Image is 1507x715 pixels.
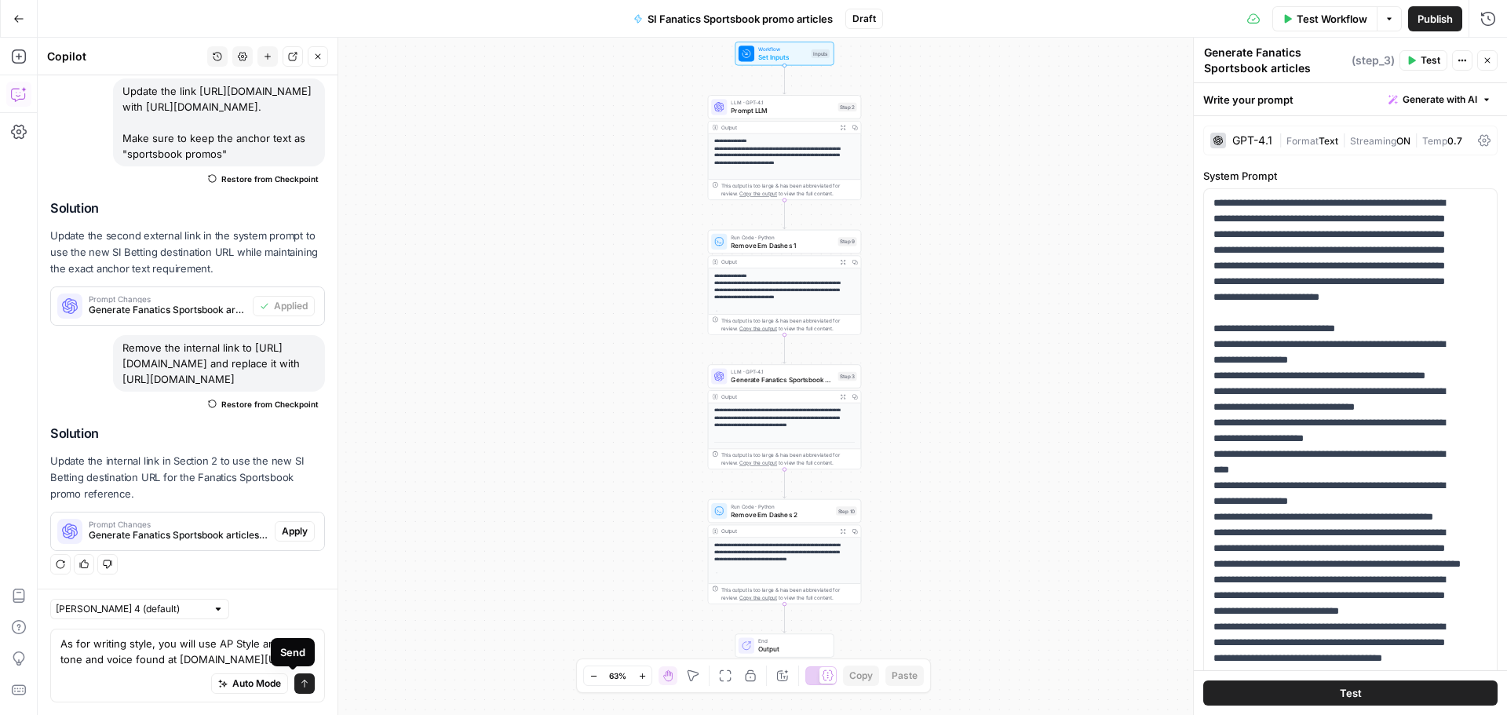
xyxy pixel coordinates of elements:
button: Test Workflow [1272,6,1377,31]
button: SI Fanatics Sportsbook promo articles [624,6,842,31]
span: SI Fanatics Sportsbook promo articles [648,11,833,27]
div: Update the link [URL][DOMAIN_NAME] with [URL][DOMAIN_NAME]. Make sure to keep the anchor text as ... [113,78,325,166]
span: Remove Em Dashes 1 [731,240,834,250]
span: Copy the output [739,191,777,197]
span: Remove Em Dashes 2 [731,509,832,520]
div: This output is too large & has been abbreviated for review. to view the full content. [721,585,857,601]
span: Generate with AI [1403,93,1477,107]
div: Copilot [47,49,203,64]
button: Test [1203,680,1498,706]
button: Restore from Checkpoint [202,170,325,188]
span: Output [758,644,826,655]
span: | [1338,132,1350,148]
div: Send [280,644,305,660]
div: This output is too large & has been abbreviated for review. to view the full content. [721,451,857,467]
g: Edge from step_2 to step_9 [783,200,786,229]
button: Publish [1408,6,1462,31]
span: Apply [282,524,308,538]
h2: Solution [50,201,325,216]
span: Workflow [758,46,807,53]
button: Auto Mode [211,673,288,694]
button: Generate with AI [1382,89,1498,110]
input: Claude Sonnet 4 (default) [56,601,206,617]
button: Apply [275,521,315,542]
g: Edge from step_9 to step_3 [783,335,786,364]
div: GPT-4.1 [1232,135,1272,146]
button: Restore from Checkpoint [202,395,325,414]
span: Format [1286,135,1319,147]
p: Update the second external link in the system prompt to use the new SI Betting destination URL wh... [50,228,325,277]
span: Publish [1418,11,1453,27]
h2: Solution [50,426,325,441]
span: Test Workflow [1297,11,1367,27]
div: Step 3 [838,372,857,381]
span: Auto Mode [232,677,281,691]
div: Write your prompt [1194,83,1507,115]
span: Copy [849,669,873,683]
span: Copy the output [739,326,777,332]
div: Step 10 [836,506,856,515]
div: Output [721,258,834,266]
span: Restore from Checkpoint [221,398,319,410]
span: End [758,637,826,645]
g: Edge from step_10 to end [783,604,786,633]
span: 0.7 [1447,135,1462,147]
div: Step 9 [838,237,857,246]
span: Draft [852,12,876,26]
span: LLM · GPT-4.1 [731,99,834,107]
span: Prompt Changes [89,520,268,528]
span: LLM · GPT-4.1 [731,368,834,376]
textarea: As for writing style, you will use AP Style and the tone and voice found at [DOMAIN_NAME][URL]. [60,636,315,667]
span: Run Code · Python [731,233,834,241]
span: Copy the output [739,460,777,466]
button: Paste [885,666,924,686]
button: Applied [253,296,315,316]
div: This output is too large & has been abbreviated for review. to view the full content. [721,316,857,332]
div: This output is too large & has been abbreviated for review. to view the full content. [721,182,857,198]
span: ON [1396,135,1410,147]
g: Edge from start to step_2 [783,65,786,94]
span: ( step_3 ) [1352,53,1395,68]
span: Prompt LLM [731,106,834,116]
span: | [1279,132,1286,148]
span: Applied [274,299,308,313]
span: Streaming [1350,135,1396,147]
div: Step 2 [838,103,857,111]
span: Generate Fanatics Sportsbook articles (step_3) [89,303,246,317]
div: Remove the internal link to [URL][DOMAIN_NAME] and replace it with [URL][DOMAIN_NAME] [113,335,325,392]
span: Generate Fanatics Sportsbook articles [731,375,834,385]
span: 63% [609,669,626,682]
div: Output [721,392,834,400]
span: Text [1319,135,1338,147]
div: Output [721,123,834,131]
div: EndOutput [708,633,862,657]
span: Copy the output [739,595,777,601]
div: WorkflowSet InputsInputs [708,42,862,65]
label: System Prompt [1203,168,1498,184]
span: Paste [892,669,918,683]
div: Inputs [812,49,830,58]
button: Copy [843,666,879,686]
span: Set Inputs [758,52,807,62]
span: Temp [1422,135,1447,147]
span: Run Code · Python [731,502,832,510]
button: Test [1399,50,1447,71]
span: Test [1421,53,1440,67]
span: Test [1340,685,1362,701]
div: Output [721,527,834,535]
span: Prompt Changes [89,295,246,303]
span: | [1410,132,1422,148]
textarea: Generate Fanatics Sportsbook articles [1204,45,1348,76]
span: Generate Fanatics Sportsbook articles (step_3) [89,528,268,542]
p: Update the internal link in Section 2 to use the new SI Betting destination URL for the Fanatics ... [50,453,325,502]
g: Edge from step_3 to step_10 [783,469,786,498]
span: Restore from Checkpoint [221,173,319,185]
